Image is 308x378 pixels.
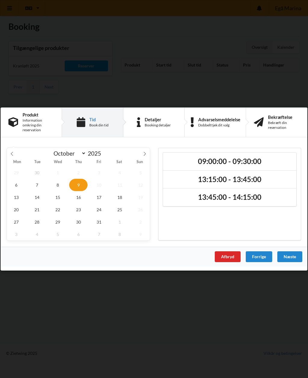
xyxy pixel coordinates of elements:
span: October 31, 2025 [90,216,109,228]
select: Month [51,150,86,157]
span: October 24, 2025 [90,203,109,216]
span: November 3, 2025 [7,228,26,240]
div: Advarselsmeddelelse [198,117,240,122]
div: Dobbelttjek dit valg [198,123,240,128]
span: October 15, 2025 [48,191,67,203]
span: October 18, 2025 [110,191,129,203]
span: November 4, 2025 [28,228,46,240]
span: November 8, 2025 [110,228,129,240]
input: Year [86,150,106,157]
span: September 29, 2025 [7,166,26,179]
span: Wed [48,160,68,164]
span: October 21, 2025 [28,203,46,216]
span: October 20, 2025 [7,203,26,216]
span: November 9, 2025 [131,228,150,240]
span: October 19, 2025 [131,191,150,203]
span: September 30, 2025 [28,166,46,179]
span: October 8, 2025 [48,179,67,191]
span: Tue [27,160,48,164]
span: October 23, 2025 [69,203,88,216]
span: October 3, 2025 [90,166,109,179]
span: November 5, 2025 [48,228,67,240]
div: Detaljer [145,117,171,122]
div: Tid [89,117,109,122]
span: Sat [109,160,129,164]
span: October 5, 2025 [131,166,150,179]
span: November 1, 2025 [110,216,129,228]
span: October 26, 2025 [131,203,150,216]
div: Næste [277,251,302,262]
span: October 16, 2025 [69,191,88,203]
div: Afbryd [215,251,241,262]
span: November 7, 2025 [90,228,109,240]
span: October 9, 2025 [69,179,88,191]
div: Produkt [23,112,54,117]
span: October 2, 2025 [69,166,88,179]
h2: 09:00:00 - 09:30:00 [167,157,292,166]
span: October 17, 2025 [90,191,109,203]
div: Booking detaljer [145,123,171,128]
span: October 7, 2025 [28,179,46,191]
span: October 29, 2025 [48,216,67,228]
span: Thu [68,160,89,164]
span: October 6, 2025 [7,179,26,191]
span: October 1, 2025 [48,166,67,179]
h2: 13:45:00 - 14:15:00 [167,193,292,202]
span: November 2, 2025 [131,216,150,228]
div: Forrige [246,251,272,262]
span: October 27, 2025 [7,216,26,228]
span: Fri [88,160,109,164]
span: October 12, 2025 [131,179,150,191]
span: November 6, 2025 [69,228,88,240]
div: Bekræft din reservation [268,120,300,130]
div: Bekræftelse [268,115,300,119]
span: October 22, 2025 [48,203,67,216]
span: October 25, 2025 [110,203,129,216]
span: Mon [7,160,27,164]
span: October 13, 2025 [7,191,26,203]
span: October 30, 2025 [69,216,88,228]
div: Book din tid [89,123,109,128]
h2: 13:15:00 - 13:45:00 [167,175,292,184]
span: October 14, 2025 [28,191,46,203]
span: October 28, 2025 [28,216,46,228]
span: Sun [129,160,150,164]
div: Information omkring din reservation [23,118,54,132]
span: October 4, 2025 [110,166,129,179]
span: October 10, 2025 [90,179,109,191]
span: October 11, 2025 [110,179,129,191]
